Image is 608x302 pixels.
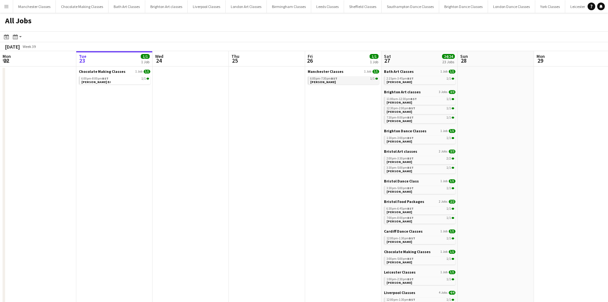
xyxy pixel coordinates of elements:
[449,270,455,274] span: 1/1
[102,76,109,81] span: BST
[447,116,451,119] span: 1/1
[364,70,371,74] span: 1 Job
[387,281,412,285] span: Clare Cox
[384,89,455,94] a: Brighton Art classes3 Jobs3/3
[384,128,426,133] span: Brighton Dance Classes
[387,76,454,84] a: 2:15pm-3:45pmBST1/1[PERSON_NAME]
[442,59,454,64] div: 23 Jobs
[407,156,414,160] span: BST
[384,229,455,249] div: Cardiff Dance Classes1 Job1/112:00pm-1:30pmBST1/1[PERSON_NAME]
[452,217,454,219] span: 1/1
[384,249,455,270] div: Chocolate Making Classes1 Job1/13:00pm-5:00pmBST1/1[PERSON_NAME]
[407,216,414,220] span: BST
[13,0,56,13] button: Manchester Classes
[449,70,455,74] span: 1/1
[384,179,455,183] a: Bristol Dance Class1 Job1/1
[452,299,454,301] span: 1/1
[449,129,455,133] span: 1/1
[188,0,226,13] button: Liverpool Classes
[407,257,414,261] span: BST
[308,69,379,86] div: Manchester Classes1 Job1/16:00pm-7:30pmBST1/1[PERSON_NAME]
[387,160,412,164] span: Chris Tudge
[409,106,415,110] span: BST
[447,257,451,260] span: 1/1
[384,53,391,59] span: Sat
[231,53,239,59] span: Thu
[387,136,414,140] span: 1:30pm-3:00pm
[372,70,379,74] span: 1/1
[447,298,451,301] span: 1/1
[144,70,150,74] span: 1/1
[308,69,379,74] a: Manchester Classes1 Job1/1
[308,53,313,59] span: Fri
[440,129,447,133] span: 1 Job
[452,98,454,100] span: 1/1
[154,57,163,64] span: 24
[387,260,412,264] span: Izzy Crittenden
[21,44,37,49] span: Week 39
[407,206,414,211] span: BST
[56,0,109,13] button: Chocolate Making Classes
[383,57,391,64] span: 27
[452,258,454,260] span: 1/1
[310,76,378,84] a: 6:00pm-7:30pmBST1/1[PERSON_NAME]
[452,187,454,189] span: 1/1
[387,110,412,114] span: Izzy Crittenden
[449,150,455,153] span: 3/3
[387,100,412,105] span: Hannah Whittington
[81,80,111,84] span: Zhi Khai Er
[387,240,412,244] span: Chelsea Harris
[535,0,565,13] button: York Classes
[387,97,454,104] a: 11:00am-12:30pmBST1/1[PERSON_NAME]
[387,97,417,101] span: 11:00am-12:30pm
[409,236,415,240] span: BST
[387,136,454,143] a: 1:30pm-3:00pmBST1/1[PERSON_NAME]
[387,166,414,169] span: 3:30pm-5:00pm
[387,156,454,164] a: 2:00pm-3:30pmBST2/2[PERSON_NAME]
[440,250,447,254] span: 1 Job
[449,291,455,295] span: 4/4
[565,0,603,13] button: Leicester Classes
[387,207,414,210] span: 6:30pm-6:45pm
[81,77,109,80] span: 6:00pm-8:00pm
[447,207,451,210] span: 1/1
[109,0,145,13] button: Bath Art Classes
[384,69,455,89] div: Bath Art Classes1 Job1/12:15pm-3:45pmBST1/1[PERSON_NAME]
[384,179,419,183] span: Bristol Dance Class
[384,128,455,133] a: Brighton Dance Classes1 Job1/1
[387,80,412,84] span: Eloise Crowther
[387,210,412,214] span: Karl Dudley
[447,166,451,169] span: 1/1
[407,186,414,190] span: BST
[384,89,455,128] div: Brighton Art classes3 Jobs3/311:00am-12:30pmBST1/1[PERSON_NAME]12:30pm-2:00pmBST1/1[PERSON_NAME]7...
[155,53,163,59] span: Wed
[449,250,455,254] span: 1/1
[447,107,451,110] span: 1/1
[78,57,86,64] span: 23
[447,278,451,281] span: 1/1
[537,53,545,59] span: Mon
[387,278,414,281] span: 1:00pm-2:30pm
[384,89,421,94] span: Brighton Art classes
[387,298,415,301] span: 12:00pm-1:30pm
[370,59,378,64] div: 1 Job
[387,107,415,110] span: 12:30pm-2:00pm
[370,54,379,59] span: 1/1
[81,76,149,84] a: 6:00pm-8:00pmBST1/1[PERSON_NAME] Er
[3,53,11,59] span: Mon
[384,229,455,234] a: Cardiff Dance Classes1 Job1/1
[387,236,454,244] a: 12:00pm-1:30pmBST1/1[PERSON_NAME]
[407,76,414,81] span: BST
[452,278,454,280] span: 1/1
[79,69,125,74] span: Chocolate Making Classes
[79,69,150,74] a: Chocolate Making Classes1 Job1/1
[452,158,454,159] span: 2/2
[447,216,451,220] span: 1/1
[79,53,86,59] span: Tue
[407,277,414,281] span: BST
[384,199,455,204] a: Bristol Food Packages2 Jobs2/2
[145,0,188,13] button: Brighton Art classes
[5,43,20,50] div: [DATE]
[387,257,414,260] span: 3:00pm-5:00pm
[384,290,415,295] span: Liverpool Classes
